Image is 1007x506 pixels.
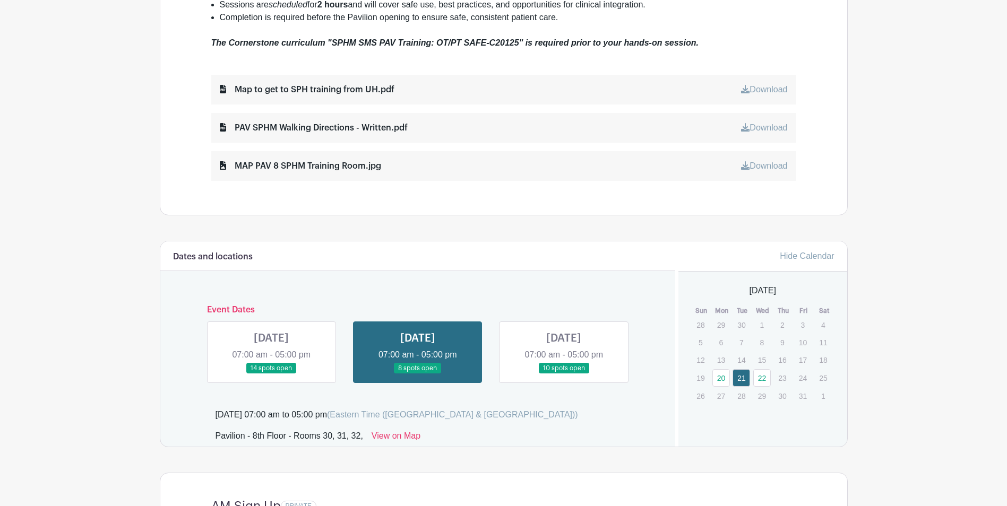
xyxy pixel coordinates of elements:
[216,430,363,447] div: Pavilion - 8th Floor - Rooms 30, 31, 32,
[814,370,832,386] p: 25
[733,317,750,333] p: 30
[773,317,791,333] p: 2
[220,11,796,24] li: Completion is required before the Pavilion opening to ensure safe, consistent patient care.
[741,161,787,170] a: Download
[814,334,832,351] p: 11
[220,83,394,96] div: Map to get to SPH training from UH.pdf
[753,334,771,351] p: 8
[712,317,730,333] p: 29
[327,410,578,419] span: (Eastern Time ([GEOGRAPHIC_DATA] & [GEOGRAPHIC_DATA]))
[692,370,709,386] p: 19
[372,430,420,447] a: View on Map
[814,306,834,316] th: Sat
[733,388,750,404] p: 28
[753,306,773,316] th: Wed
[773,352,791,368] p: 16
[814,388,832,404] p: 1
[692,317,709,333] p: 28
[692,388,709,404] p: 26
[814,317,832,333] p: 4
[780,251,834,260] a: Hide Calendar
[753,388,771,404] p: 29
[794,334,812,351] p: 10
[741,123,787,132] a: Download
[712,369,730,387] a: 20
[773,306,794,316] th: Thu
[732,306,753,316] th: Tue
[773,370,791,386] p: 23
[741,85,787,94] a: Download
[173,252,253,262] h6: Dates and locations
[211,38,699,47] em: The Cornerstone curriculum "SPHM SMS PAV Training: OT/PT SAFE-C20125" is required prior to your h...
[794,317,812,333] p: 3
[753,352,771,368] p: 15
[733,334,750,351] p: 7
[733,352,750,368] p: 14
[692,334,709,351] p: 5
[220,121,408,134] div: PAV SPHM Walking Directions - Written.pdf
[199,305,638,315] h6: Event Dates
[794,306,814,316] th: Fri
[794,352,812,368] p: 17
[794,370,812,386] p: 24
[773,334,791,351] p: 9
[712,334,730,351] p: 6
[773,388,791,404] p: 30
[692,352,709,368] p: 12
[794,388,812,404] p: 31
[220,160,381,172] div: MAP PAV 8 SPHM Training Room.jpg
[691,306,712,316] th: Sun
[753,317,771,333] p: 1
[712,306,733,316] th: Mon
[712,388,730,404] p: 27
[216,408,578,421] div: [DATE] 07:00 am to 05:00 pm
[753,369,771,387] a: 22
[733,369,750,387] a: 21
[814,352,832,368] p: 18
[712,352,730,368] p: 13
[750,284,776,297] span: [DATE]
